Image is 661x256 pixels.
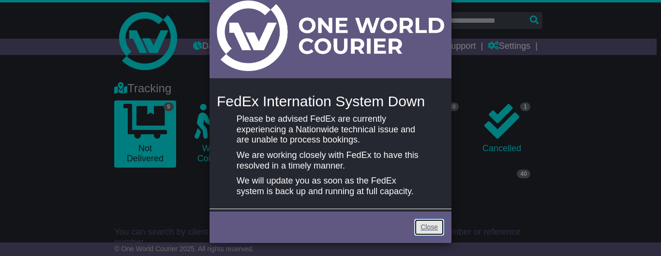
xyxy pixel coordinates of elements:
img: Light [217,0,444,71]
p: Please be advised FedEx are currently experiencing a Nationwide technical issue and are unable to... [237,114,424,145]
a: Close [414,219,444,236]
h4: FedEx Internation System Down [217,93,444,109]
p: We will update you as soon as the FedEx system is back up and running at full capacity. [237,176,424,197]
p: We are working closely with FedEx to have this resolved in a timely manner. [237,150,424,171]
